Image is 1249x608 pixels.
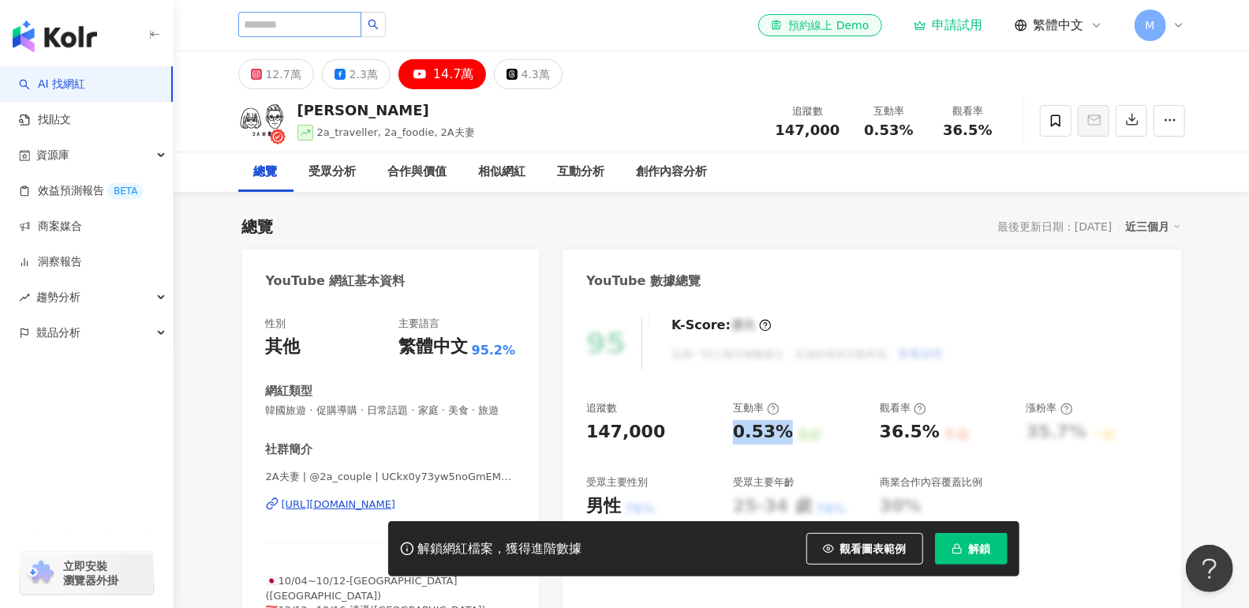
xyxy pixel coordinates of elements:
div: 男性 [586,494,621,519]
a: chrome extension立即安裝 瀏覽器外掛 [21,552,153,595]
div: 2.3萬 [350,63,378,85]
div: 性別 [266,317,286,331]
div: 主要語言 [398,317,439,331]
span: 資源庫 [36,137,69,173]
div: 合作與價值 [388,163,447,182]
div: 相似網紅 [479,163,526,182]
a: searchAI 找網紅 [19,77,85,92]
span: 韓國旅遊 · 促購導購 · 日常話題 · 家庭 · 美食 · 旅遊 [266,403,516,418]
div: 商業合作內容覆蓋比例 [880,475,982,490]
button: 12.7萬 [238,59,314,89]
span: M [1145,17,1154,34]
div: 互動分析 [558,163,605,182]
div: 總覽 [254,163,278,182]
a: 商案媒合 [19,219,82,235]
div: 其他 [266,335,301,359]
a: 洞察報告 [19,254,82,270]
div: 4.3萬 [522,63,550,85]
span: 0.53% [864,122,913,138]
span: 2a_traveller, 2a_foodie, 2A夫妻 [317,126,475,138]
div: 社群簡介 [266,441,313,458]
div: YouTube 網紅基本資料 [266,272,406,290]
button: 4.3萬 [494,59,563,89]
div: 繁體中文 [398,335,468,359]
div: 12.7萬 [266,63,301,85]
a: [URL][DOMAIN_NAME] [266,497,516,512]
button: 14.7萬 [398,59,486,89]
div: 預約線上 Demo [771,17,869,33]
div: 互動率 [733,401,780,415]
div: 互動率 [859,103,919,119]
span: 147,000 [776,122,840,138]
button: 2.3萬 [322,59,391,89]
a: 預約線上 Demo [758,14,881,36]
img: chrome extension [25,561,56,586]
button: 解鎖 [935,533,1008,565]
div: YouTube 數據總覽 [586,272,701,290]
div: 觀看率 [938,103,998,119]
div: 受眾分析 [309,163,357,182]
div: 36.5% [880,420,940,445]
div: K-Score : [671,317,772,334]
span: 解鎖 [969,542,991,555]
div: 追蹤數 [586,401,617,415]
div: 網紅類型 [266,383,313,400]
span: 立即安裝 瀏覽器外掛 [63,559,118,587]
div: 創作內容分析 [637,163,708,182]
span: rise [19,292,30,303]
div: 受眾主要年齡 [733,475,795,490]
div: 觀看率 [880,401,926,415]
div: 0.53% [733,420,793,445]
div: 漲粉率 [1026,401,1073,415]
img: KOL Avatar [238,97,286,144]
div: 追蹤數 [776,103,840,119]
span: 36.5% [943,122,992,138]
a: 申請試用 [914,17,983,33]
div: 最後更新日期：[DATE] [997,220,1112,233]
span: 趨勢分析 [36,280,80,315]
div: 14.7萬 [433,63,474,85]
div: [PERSON_NAME] [297,100,475,120]
button: 觀看圖表範例 [806,533,923,565]
span: 觀看圖表範例 [840,542,907,555]
div: 147,000 [586,420,665,445]
div: 受眾主要性別 [586,475,648,490]
span: search [368,19,379,30]
span: 競品分析 [36,315,80,351]
span: 95.2% [472,342,516,359]
a: 效益預測報告BETA [19,183,144,199]
span: 繁體中文 [1034,17,1084,34]
div: 近三個月 [1126,216,1181,237]
div: [URL][DOMAIN_NAME] [282,497,396,512]
span: 2A夫妻 | @2a_couple | UCkx0y73yw5noGmEMQOQL_CA [266,470,516,484]
div: 總覽 [242,216,274,238]
img: logo [13,21,97,52]
a: 找貼文 [19,112,71,128]
div: 解鎖網紅檔案，獲得進階數據 [418,541,582,557]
